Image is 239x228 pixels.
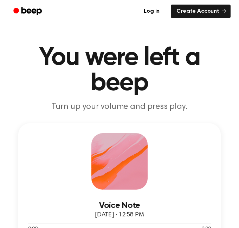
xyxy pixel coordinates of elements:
p: Turn up your volume and press play. [8,101,231,112]
a: Create Account [171,5,231,18]
h1: You were left a beep [8,45,231,96]
a: Beep [8,5,48,18]
a: Log in [137,3,167,19]
span: [DATE] · 12:58 PM [95,212,144,218]
h3: Voice Note [28,201,211,210]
